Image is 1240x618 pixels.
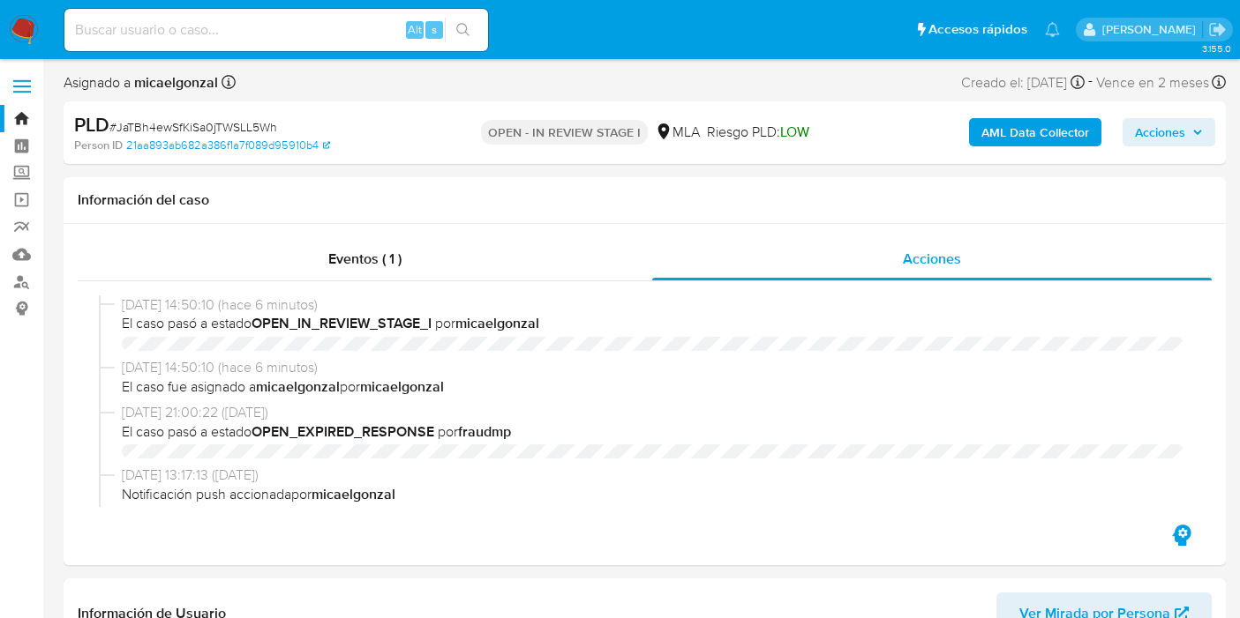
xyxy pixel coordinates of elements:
input: Buscar usuario o caso... [64,19,488,41]
div: MLA [655,123,700,142]
b: micaelgonzal [256,376,340,397]
span: Vence en 2 meses [1096,73,1209,93]
b: PLD [74,110,109,138]
h1: Información del caso [78,191,1212,209]
span: Acciones [903,249,961,269]
span: Notificación push accionada por [122,485,1184,504]
b: micaelgonzal [360,376,444,397]
b: micaelgonzal [455,313,539,333]
a: 21aa893ab682a386f1a7f089d95910b4 [126,138,330,153]
span: Asignado a [64,73,218,93]
span: [DATE] 14:50:10 (hace 6 minutos) [122,358,1184,377]
span: El caso pasó a estado por [122,422,1184,442]
b: micaelgonzal [312,484,395,504]
span: - [1088,71,1093,94]
span: [DATE] 21:00:22 ([DATE]) [122,403,1184,422]
b: AML Data Collector [981,118,1089,146]
span: Accesos rápidos [928,20,1027,39]
a: Notificaciones [1045,22,1060,37]
div: Creado el: [DATE] [961,71,1085,94]
b: micaelgonzal [131,72,218,93]
button: search-icon [445,18,481,42]
p: micaelaestefania.gonzalez@mercadolibre.com [1102,21,1202,38]
span: s [432,21,437,38]
b: OPEN_EXPIRED_RESPONSE [252,421,434,442]
b: OPEN_IN_REVIEW_STAGE_I [252,313,432,333]
button: Acciones [1123,118,1215,146]
span: Alt [408,21,422,38]
span: Riesgo PLD: [707,123,809,142]
span: El caso fue asignado a por [122,377,1184,397]
b: Person ID [74,138,123,153]
span: Acciones [1135,118,1185,146]
span: [DATE] 14:50:10 (hace 6 minutos) [122,295,1184,315]
b: fraudmp [458,421,511,442]
button: AML Data Collector [969,118,1101,146]
span: El caso pasó a estado por [122,314,1184,333]
span: Eventos ( 1 ) [328,249,402,269]
span: [DATE] 13:17:13 ([DATE]) [122,465,1184,485]
p: OPEN - IN REVIEW STAGE I [481,120,648,145]
span: # JaTBh4ewSfKiSa0jTWSLL5Wh [109,118,277,136]
a: Salir [1208,20,1227,39]
span: LOW [780,122,809,142]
